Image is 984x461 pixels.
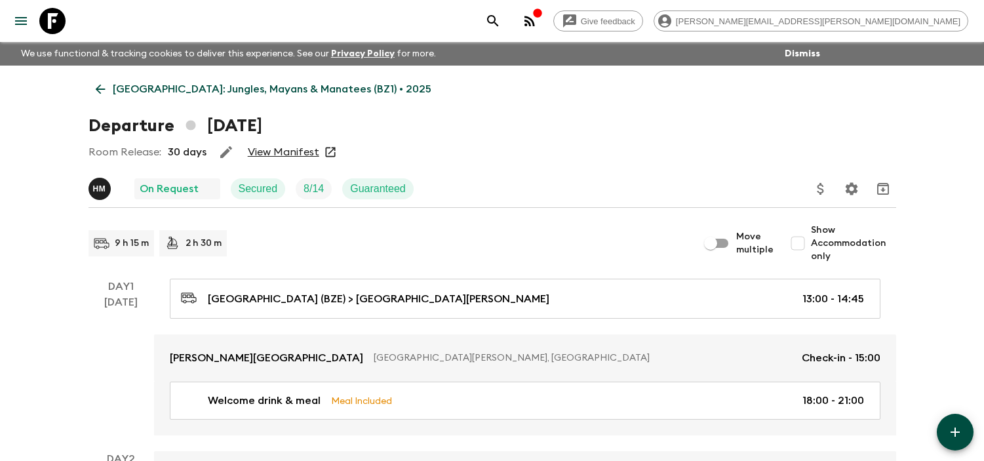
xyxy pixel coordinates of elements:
[208,291,549,307] p: [GEOGRAPHIC_DATA] (BZE) > [GEOGRAPHIC_DATA][PERSON_NAME]
[89,279,154,294] p: Day 1
[838,176,865,202] button: Settings
[374,351,791,365] p: [GEOGRAPHIC_DATA][PERSON_NAME], [GEOGRAPHIC_DATA]
[170,279,880,319] a: [GEOGRAPHIC_DATA] (BZE) > [GEOGRAPHIC_DATA][PERSON_NAME]13:00 - 14:45
[89,76,439,102] a: [GEOGRAPHIC_DATA]: Jungles, Mayans & Manatees (BZ1) • 2025
[104,294,138,435] div: [DATE]
[802,291,864,307] p: 13:00 - 14:45
[115,237,149,250] p: 9 h 15 m
[208,393,321,409] p: Welcome drink & meal
[89,113,262,139] h1: Departure [DATE]
[170,382,880,420] a: Welcome drink & mealMeal Included18:00 - 21:00
[802,350,880,366] p: Check-in - 15:00
[248,146,319,159] a: View Manifest
[168,144,207,160] p: 30 days
[654,10,968,31] div: [PERSON_NAME][EMAIL_ADDRESS][PERSON_NAME][DOMAIN_NAME]
[811,224,896,263] span: Show Accommodation only
[870,176,896,202] button: Archive (Completed, Cancelled or Unsynced Departures only)
[304,181,324,197] p: 8 / 14
[170,350,363,366] p: [PERSON_NAME][GEOGRAPHIC_DATA]
[669,16,968,26] span: [PERSON_NAME][EMAIL_ADDRESS][PERSON_NAME][DOMAIN_NAME]
[113,81,431,97] p: [GEOGRAPHIC_DATA]: Jungles, Mayans & Manatees (BZ1) • 2025
[239,181,278,197] p: Secured
[574,16,642,26] span: Give feedback
[89,182,113,192] span: Hob Medina
[186,237,222,250] p: 2 h 30 m
[231,178,286,199] div: Secured
[16,42,441,66] p: We use functional & tracking cookies to deliver this experience. See our for more.
[480,8,506,34] button: search adventures
[8,8,34,34] button: menu
[154,334,896,382] a: [PERSON_NAME][GEOGRAPHIC_DATA][GEOGRAPHIC_DATA][PERSON_NAME], [GEOGRAPHIC_DATA]Check-in - 15:00
[331,393,392,408] p: Meal Included
[736,230,774,256] span: Move multiple
[89,144,161,160] p: Room Release:
[93,184,106,194] p: H M
[331,49,395,58] a: Privacy Policy
[140,181,199,197] p: On Request
[553,10,643,31] a: Give feedback
[808,176,834,202] button: Update Price, Early Bird Discount and Costs
[296,178,332,199] div: Trip Fill
[802,393,864,409] p: 18:00 - 21:00
[350,181,406,197] p: Guaranteed
[781,45,823,63] button: Dismiss
[89,178,113,200] button: HM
